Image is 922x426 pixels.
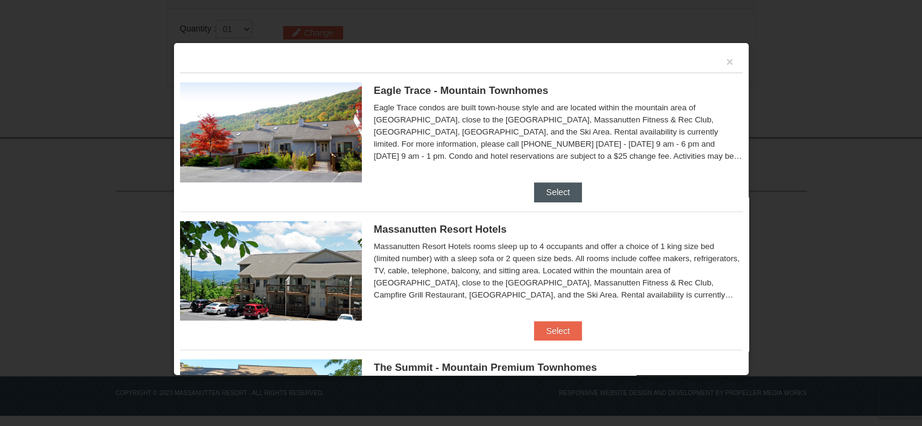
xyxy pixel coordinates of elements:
span: Massanutten Resort Hotels [374,224,507,235]
span: The Summit - Mountain Premium Townhomes [374,362,597,373]
button: Select [534,321,582,341]
div: Eagle Trace condos are built town-house style and are located within the mountain area of [GEOGRA... [374,102,743,162]
button: Select [534,182,582,202]
button: × [726,56,733,68]
div: Massanutten Resort Hotels rooms sleep up to 4 occupants and offer a choice of 1 king size bed (li... [374,241,743,301]
span: Eagle Trace - Mountain Townhomes [374,85,549,96]
img: 19218983-1-9b289e55.jpg [180,82,362,182]
img: 19219026-1-e3b4ac8e.jpg [180,221,362,321]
